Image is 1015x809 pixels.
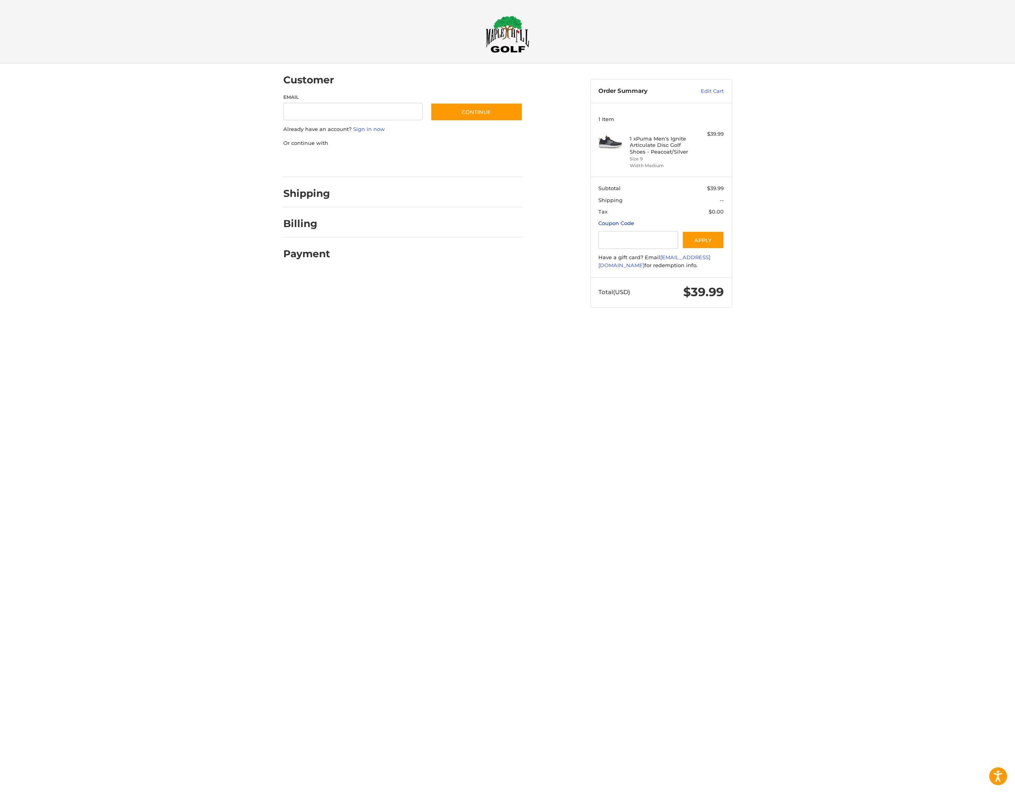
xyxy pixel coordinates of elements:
p: Or continue with [283,139,523,147]
input: Gift Certificate or Coupon Code [598,231,678,249]
div: $39.99 [692,130,724,138]
button: Apply [682,231,724,249]
iframe: PayPal-venmo [415,155,475,169]
p: Already have an account? [283,125,523,133]
span: Total (USD) [598,288,630,296]
button: Continue [431,103,523,121]
h2: Customer [283,74,334,86]
span: $39.99 [683,285,724,299]
span: $39.99 [707,185,724,191]
span: -- [720,197,724,203]
li: Width Medium [630,162,690,169]
iframe: PayPal-paypal [281,155,340,169]
a: Coupon Code [598,220,634,226]
h2: Shipping [283,187,330,200]
li: Size 9 [630,156,690,162]
iframe: PayPal-paylater [348,155,408,169]
h4: 1 x Puma Men's Ignite Articulate Disc Golf Shoes - Peacoat/Silver [630,135,690,155]
h2: Billing [283,218,330,230]
h2: Payment [283,248,330,260]
img: Maple Hill Golf [486,15,529,53]
h3: 1 Item [598,116,724,122]
a: [EMAIL_ADDRESS][DOMAIN_NAME] [598,254,710,268]
label: Email [283,94,423,101]
span: Subtotal [598,185,621,191]
div: Have a gift card? Email for redemption info. [598,254,724,269]
a: Sign in now [353,126,385,132]
span: Shipping [598,197,623,203]
h3: Order Summary [598,87,684,95]
a: Edit Cart [684,87,724,95]
span: $0.00 [709,208,724,215]
span: Tax [598,208,607,215]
